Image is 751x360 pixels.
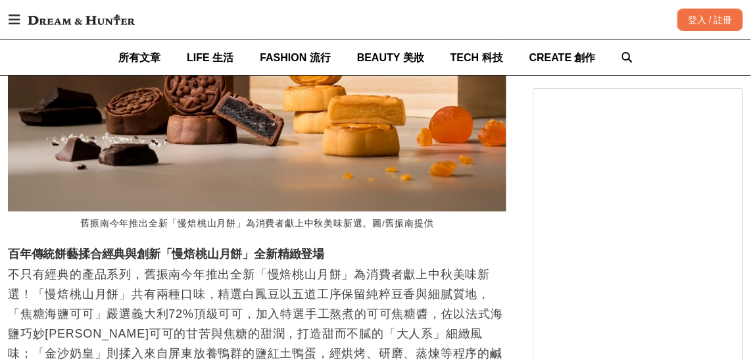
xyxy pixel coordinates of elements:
a: FASHION 流行 [260,40,331,75]
h3: 百年傳統餅藝揉合經典與創新「慢焙桃山月餅」全新精緻登場 [8,247,506,262]
span: CREATE 創作 [529,52,596,63]
span: TECH 科技 [450,52,503,63]
img: Dream & Hunter [21,8,141,32]
a: LIFE 生活 [187,40,233,75]
span: LIFE 生活 [187,52,233,63]
span: FASHION 流行 [260,52,331,63]
a: BEAUTY 美妝 [357,40,424,75]
div: 登入 / 註冊 [677,9,743,31]
figcaption: 舊振南今年推出全新「慢焙桃山月餅」為消費者獻上中秋美味新選。圖/舊振南提供 [8,211,506,237]
span: BEAUTY 美妝 [357,52,424,63]
a: TECH 科技 [450,40,503,75]
a: 所有文章 [118,40,160,75]
span: 所有文章 [118,52,160,63]
a: CREATE 創作 [529,40,596,75]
